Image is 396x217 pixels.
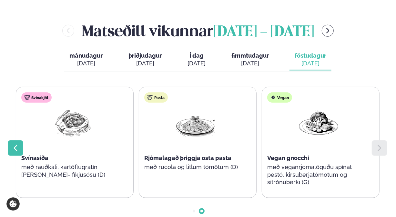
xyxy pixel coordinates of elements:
span: Svínasíða [21,155,48,161]
div: Vegan [267,92,292,103]
img: pork.svg [25,95,30,100]
img: Vegan.png [298,108,339,138]
span: Go to slide 1 [193,210,195,212]
div: Svínakjöt [21,92,52,103]
p: með veganrjómalöguðu spínat pestó, kirsuberjatómötum og sítrónuberki (G) [267,163,370,186]
img: Pork-Meat.png [52,108,93,138]
p: með rauðkáli, kartöflugratín [PERSON_NAME]- fíkjusósu (D) [21,163,124,179]
div: [DATE] [231,60,269,67]
button: menu-btn-left [62,25,74,37]
img: Spagetti.png [175,108,216,138]
span: mánudagur [69,52,103,59]
a: Cookie settings [6,197,20,211]
span: Go to slide 2 [200,210,203,212]
span: þriðjudagur [128,52,162,59]
button: þriðjudagur [DATE] [123,49,167,71]
div: [DATE] [295,60,326,67]
button: föstudagur [DATE] [289,49,331,71]
div: [DATE] [128,60,162,67]
button: fimmtudagur [DATE] [226,49,274,71]
div: [DATE] [69,60,103,67]
span: fimmtudagur [231,52,269,59]
span: Í dag [188,52,206,60]
span: [DATE] - [DATE] [213,25,314,39]
div: Pasta [144,92,168,103]
span: föstudagur [295,52,326,59]
button: mánudagur [DATE] [64,49,108,71]
img: Vegan.svg [270,95,276,100]
h2: Matseðill vikunnar [82,20,314,41]
div: [DATE] [188,60,206,67]
img: pasta.svg [147,95,153,100]
button: Í dag [DATE] [182,49,211,71]
span: Rjómalagað þriggja osta pasta [144,155,231,161]
span: Vegan gnocchi [267,155,309,161]
p: með rucola og litlum tómötum (D) [144,163,247,171]
button: menu-btn-right [322,25,334,37]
